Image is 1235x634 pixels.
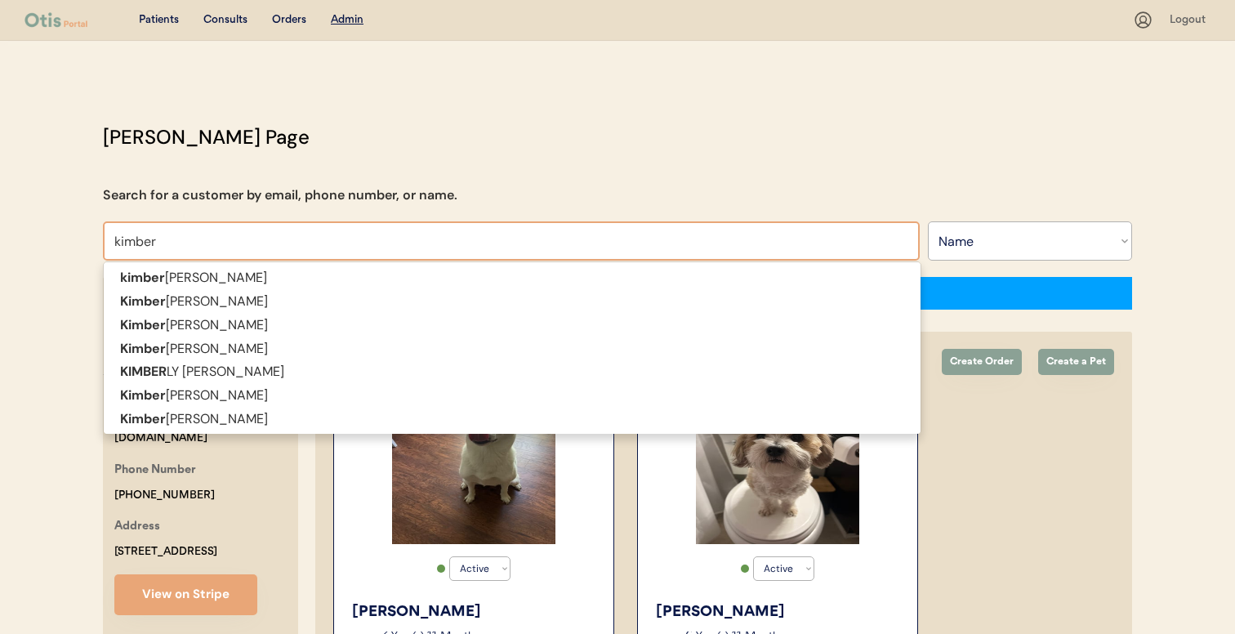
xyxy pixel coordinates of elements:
[120,340,166,357] strong: Kimber
[696,391,859,544] img: image.jpg
[139,12,179,29] div: Patients
[120,410,166,427] strong: Kimber
[104,431,921,455] p: [PERSON_NAME]
[120,269,165,286] strong: kimber
[120,386,166,404] strong: Kimber
[104,266,921,290] p: [PERSON_NAME]
[104,408,921,431] p: [PERSON_NAME]
[352,601,597,623] div: [PERSON_NAME]
[656,601,901,623] div: [PERSON_NAME]
[104,337,921,361] p: [PERSON_NAME]
[120,434,166,451] strong: Kimber
[203,12,247,29] div: Consults
[104,384,921,408] p: [PERSON_NAME]
[114,574,257,615] button: View on Stripe
[103,185,457,205] div: Search for a customer by email, phone number, or name.
[942,349,1022,375] button: Create Order
[1170,12,1210,29] div: Logout
[114,542,217,561] div: [STREET_ADDRESS]
[272,12,306,29] div: Orders
[104,290,921,314] p: [PERSON_NAME]
[104,314,921,337] p: [PERSON_NAME]
[120,292,166,310] strong: Kimber
[104,360,921,384] p: LY [PERSON_NAME]
[103,221,920,261] input: Search by name
[392,391,555,544] img: image.jpg
[120,316,166,333] strong: Kimber
[114,486,215,505] div: [PHONE_NUMBER]
[114,517,160,538] div: Address
[331,14,363,25] u: Admin
[120,363,167,380] strong: KIMBER
[1038,349,1114,375] button: Create a Pet
[103,123,310,152] div: [PERSON_NAME] Page
[114,461,196,481] div: Phone Number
